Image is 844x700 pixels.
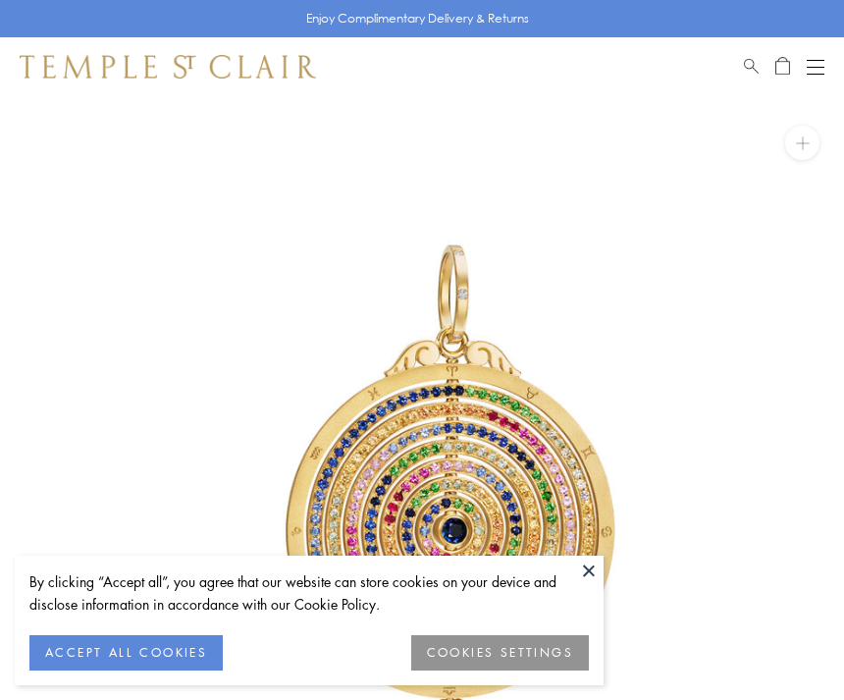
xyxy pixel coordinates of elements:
[775,55,790,79] a: Open Shopping Bag
[744,55,759,79] a: Search
[20,55,316,79] img: Temple St. Clair
[756,618,824,680] iframe: Gorgias live chat messenger
[411,635,589,671] button: COOKIES SETTINGS
[807,55,824,79] button: Open navigation
[306,9,529,28] p: Enjoy Complimentary Delivery & Returns
[29,635,223,671] button: ACCEPT ALL COOKIES
[29,570,589,616] div: By clicking “Accept all”, you agree that our website can store cookies on your device and disclos...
